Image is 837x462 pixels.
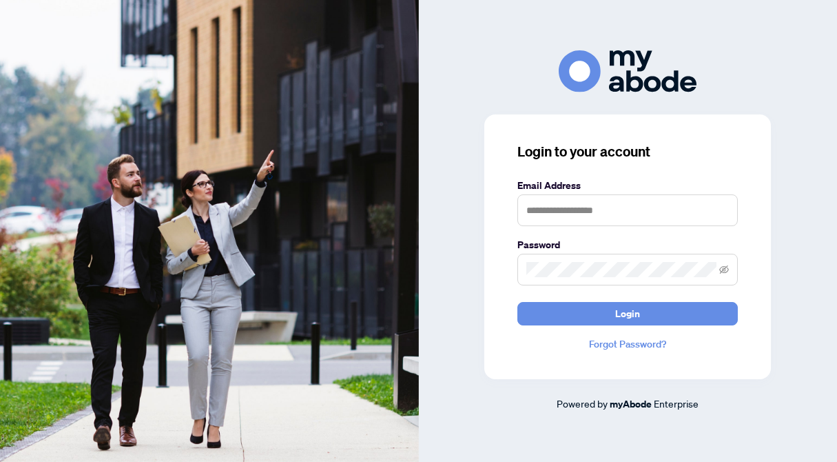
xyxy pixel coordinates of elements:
label: Email Address [517,178,738,193]
span: Login [615,303,640,325]
h3: Login to your account [517,142,738,161]
a: Forgot Password? [517,337,738,352]
button: Login [517,302,738,325]
label: Password [517,237,738,252]
span: eye-invisible [719,265,729,274]
a: myAbode [610,396,652,412]
span: Powered by [557,397,608,410]
img: ma-logo [559,50,696,92]
span: Enterprise [654,397,699,410]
